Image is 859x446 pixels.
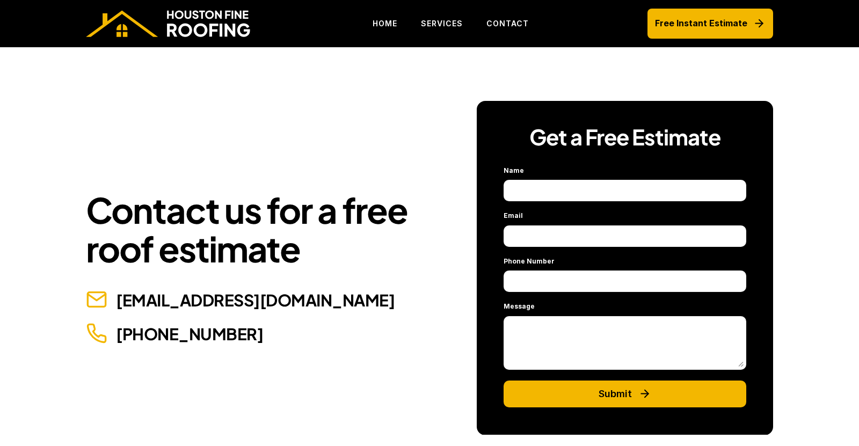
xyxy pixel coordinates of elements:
[504,125,746,149] h3: Get a Free Estimate
[504,316,746,369] textarea: Message
[504,167,524,174] p: Name
[504,258,555,265] p: Phone Number
[599,388,632,400] p: Submit
[86,191,429,267] h1: Contact us for a free roof estimate
[504,212,523,220] p: Email
[504,380,746,407] button: Submit
[373,17,397,30] p: HOME
[116,290,395,310] a: [EMAIL_ADDRESS][DOMAIN_NAME]
[504,303,535,310] p: Message
[504,180,746,201] input: Name
[504,225,746,247] input: Email
[504,270,746,292] input: Phone Number
[647,9,773,38] a: Free Instant Estimate
[655,16,747,31] p: Free Instant Estimate
[421,17,463,30] p: SERVICES
[116,324,263,344] a: [PHONE_NUMBER]
[486,17,529,30] p: CONTACT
